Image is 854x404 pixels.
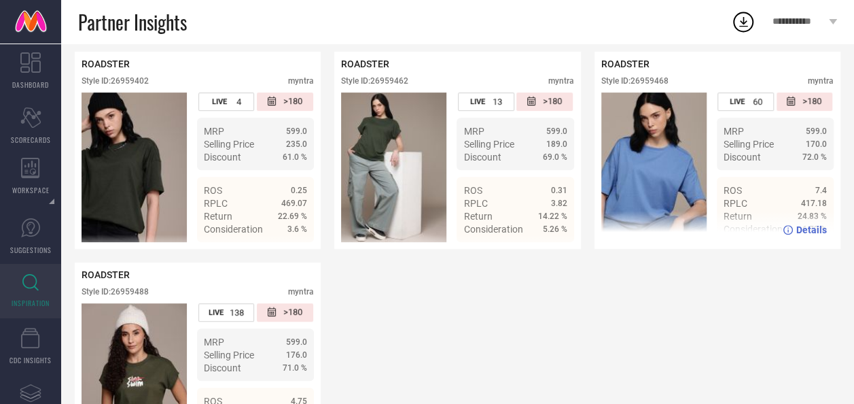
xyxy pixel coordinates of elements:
[543,224,567,234] span: 5.26 %
[286,139,307,149] span: 235.0
[724,126,744,137] span: MRP
[286,350,307,360] span: 176.0
[291,186,307,195] span: 0.25
[204,126,224,137] span: MRP
[463,139,514,150] span: Selling Price
[204,211,232,222] span: Return
[257,92,313,111] div: Number of days since the style was first listed on the platform
[204,350,254,360] span: Selling Price
[287,224,307,234] span: 3.6 %
[230,307,244,318] span: 138
[12,298,50,308] span: INSPIRATION
[548,76,574,86] div: myntra
[286,337,307,347] span: 599.0
[724,139,774,150] span: Selling Price
[257,303,313,322] div: Number of days since the style was first listed on the platform
[601,76,669,86] div: Style ID: 26959468
[288,76,314,86] div: myntra
[463,224,522,235] span: Consideration
[278,212,307,221] span: 22.69 %
[341,58,389,69] span: ROADSTER
[546,139,567,149] span: 189.0
[601,58,650,69] span: ROADSTER
[724,198,747,209] span: RPLC
[198,303,255,322] div: Number of days the style has been live on the platform
[601,92,707,242] img: Style preview image
[808,76,834,86] div: myntra
[463,198,487,209] span: RPLC
[458,92,514,111] div: Number of days the style has been live on the platform
[551,199,567,208] span: 3.82
[236,97,241,107] span: 4
[82,92,187,242] img: Style preview image
[78,8,187,36] span: Partner Insights
[341,76,408,86] div: Style ID: 26959462
[806,127,827,136] span: 599.0
[802,152,827,162] span: 72.0 %
[12,185,50,195] span: WORKSPACE
[516,92,573,111] div: Number of days since the style was first listed on the platform
[209,308,224,317] span: LIVE
[288,287,314,297] div: myntra
[777,92,833,111] div: Number of days since the style was first listed on the platform
[198,92,255,111] div: Number of days the style has been live on the platform
[724,185,742,196] span: ROS
[286,127,307,136] span: 599.0
[11,135,51,145] span: SCORECARDS
[82,92,187,242] div: Click to view image
[724,152,761,163] span: Discount
[82,287,149,297] div: Style ID: 26959488
[204,224,263,235] span: Consideration
[12,80,49,90] span: DASHBOARD
[10,355,52,365] span: CDC INSIGHTS
[538,212,567,221] span: 14.22 %
[281,199,307,208] span: 469.07
[806,139,827,149] span: 170.0
[463,211,492,222] span: Return
[204,152,241,163] span: Discount
[601,92,707,242] div: Click to view image
[493,97,502,107] span: 13
[204,337,224,348] span: MRP
[204,198,228,209] span: RPLC
[730,97,745,106] span: LIVE
[470,97,485,106] span: LIVE
[543,152,567,162] span: 69.0 %
[263,248,307,259] a: Details
[717,92,774,111] div: Number of days the style has been live on the platform
[796,224,827,235] span: Details
[463,185,482,196] span: ROS
[277,248,307,259] span: Details
[341,92,446,242] img: Style preview image
[753,97,762,107] span: 60
[341,92,446,242] div: Click to view image
[783,224,827,235] a: Details
[463,152,501,163] span: Discount
[731,10,755,34] div: Open download list
[537,248,567,259] span: Details
[204,363,241,373] span: Discount
[523,248,567,259] a: Details
[283,152,307,162] span: 61.0 %
[802,96,821,107] span: >180
[212,97,227,106] span: LIVE
[551,186,567,195] span: 0.31
[204,185,222,196] span: ROS
[546,127,567,136] span: 599.0
[82,58,130,69] span: ROADSTER
[463,126,484,137] span: MRP
[543,96,562,107] span: >180
[815,186,827,195] span: 7.4
[283,96,302,107] span: >180
[801,199,827,208] span: 417.18
[82,269,130,280] span: ROADSTER
[283,307,302,318] span: >180
[204,139,254,150] span: Selling Price
[82,76,149,86] div: Style ID: 26959402
[283,363,307,373] span: 71.0 %
[10,245,52,255] span: SUGGESTIONS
